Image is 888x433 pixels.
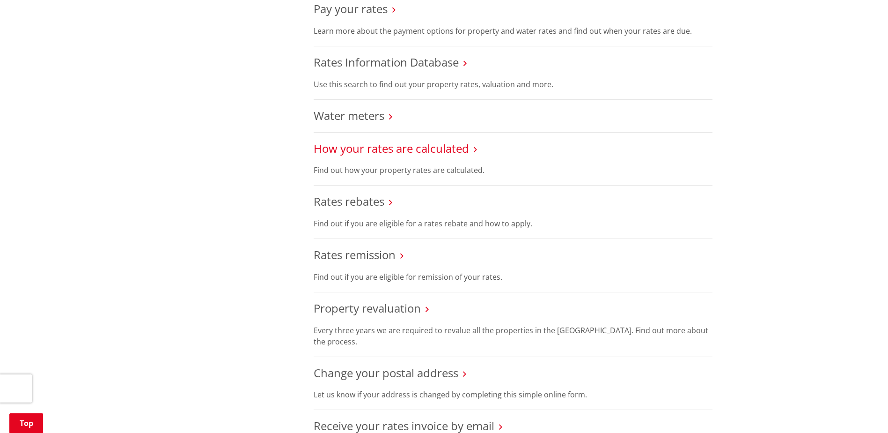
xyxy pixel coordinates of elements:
a: Change your postal address [314,365,458,381]
a: How your rates are calculated [314,141,469,156]
p: Let us know if your address is changed by completing this simple online form. [314,389,712,400]
iframe: Messenger Launcher [845,394,879,427]
a: Rates rebates [314,194,384,209]
p: Use this search to find out your property rates, valuation and more. [314,79,712,90]
a: Pay your rates [314,1,388,16]
a: Top [9,413,43,433]
p: Find out how your property rates are calculated. [314,164,712,176]
a: Rates remission [314,247,396,262]
a: Rates Information Database [314,54,459,70]
p: Find out if you are eligible for a rates rebate and how to apply. [314,218,712,229]
a: Water meters [314,108,384,123]
p: Learn more about the payment options for property and water rates and find out when your rates ar... [314,25,712,37]
p: Every three years we are required to revalue all the properties in the [GEOGRAPHIC_DATA]. Find ou... [314,325,712,347]
p: Find out if you are eligible for remission of your rates. [314,271,712,283]
a: Property revaluation [314,300,421,316]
